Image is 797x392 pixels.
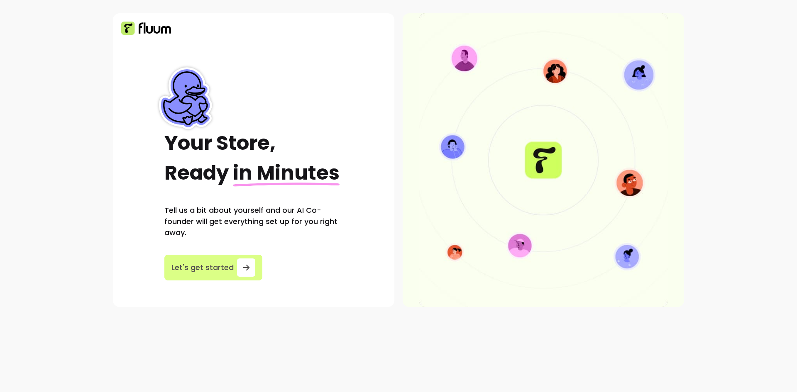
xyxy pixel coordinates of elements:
h1: Your Store, Ready [164,128,343,188]
h2: Tell us a bit about yourself and our AI Co-founder will get everything set up for you right away. [164,205,343,238]
img: Fluum Duck sticker [154,67,217,129]
img: Fluum Logo [121,22,171,35]
span: in Minutes [233,159,340,187]
button: Let's get started [164,255,262,280]
span: Let's get started [171,262,234,273]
